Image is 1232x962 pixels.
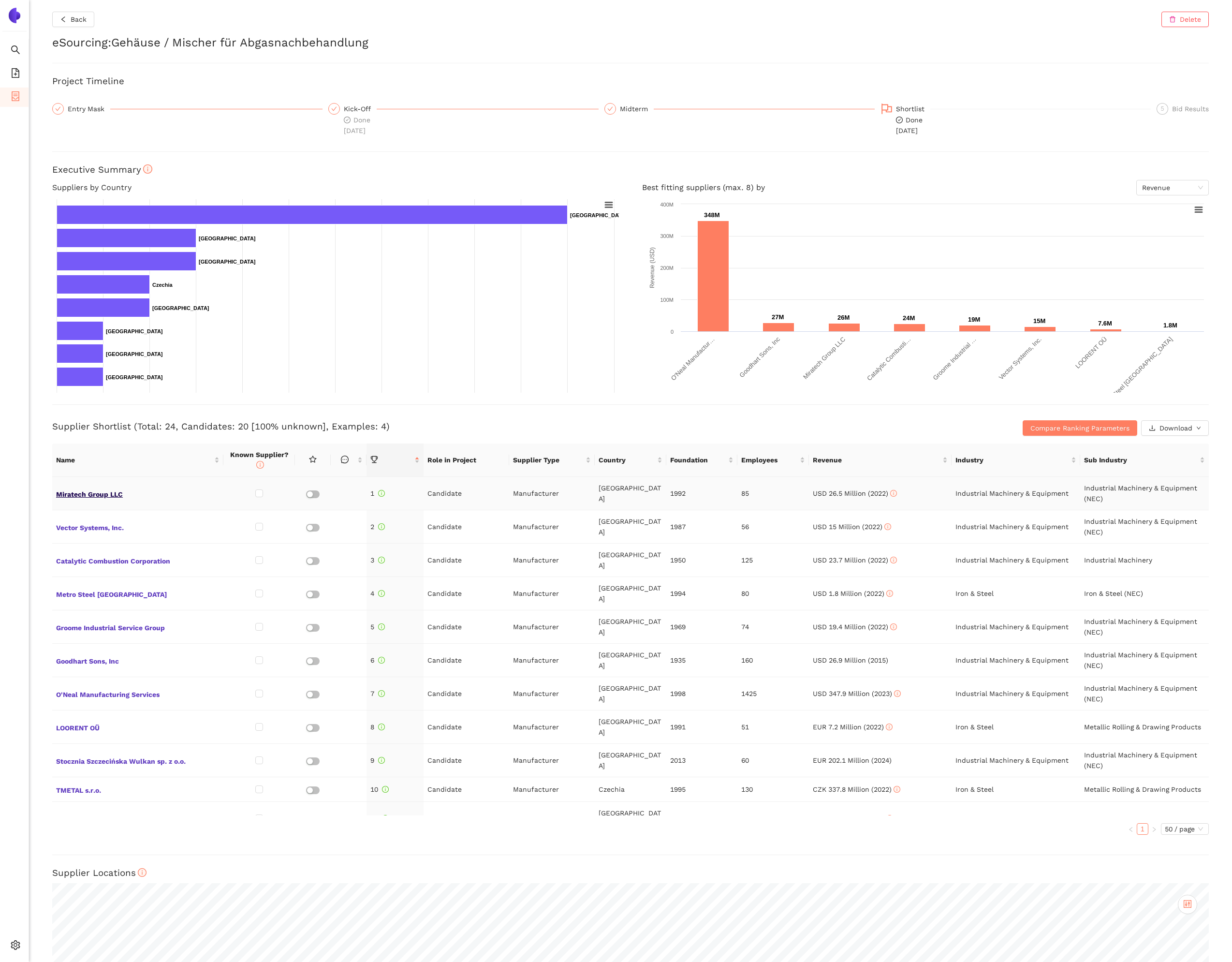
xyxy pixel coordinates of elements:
td: Candidate [424,802,509,835]
span: Stocznia Szczecińska Wulkan sp. z o.o. [56,754,220,767]
td: [GEOGRAPHIC_DATA] [595,577,666,610]
span: info-circle [894,690,901,697]
td: Iron & Steel [952,802,1080,835]
td: [GEOGRAPHIC_DATA] [595,610,666,644]
td: Candidate [424,744,509,777]
span: 3 [370,556,385,564]
td: [GEOGRAPHIC_DATA] [595,510,666,544]
span: Industry [955,455,1069,465]
td: [GEOGRAPHIC_DATA] [595,677,666,710]
td: [GEOGRAPHIC_DATA] [595,710,666,744]
span: info-circle [886,590,893,597]
td: [GEOGRAPHIC_DATA] [595,644,666,677]
td: Manufacturer [509,510,595,544]
span: 10 [370,785,389,793]
h3: Project Timeline [52,75,1209,88]
td: 2013 [666,744,738,777]
text: [GEOGRAPHIC_DATA] [199,236,256,241]
span: info-circle [378,657,385,664]
td: 1987 [666,510,738,544]
span: 2 [370,523,385,531]
span: info-circle [138,868,147,877]
span: TMETAL s.r.o. [56,783,220,796]
text: Revenue (USD) [649,247,656,288]
th: this column is sortable [331,444,367,477]
span: O'Neal Manufacturing Services [56,687,220,700]
td: 60 [737,744,809,777]
td: Industrial Machinery & Equipment (NEC) [1080,677,1209,710]
text: 300M [660,233,674,239]
td: Iron & Steel [952,577,1080,610]
text: [GEOGRAPHIC_DATA] [106,374,163,380]
span: info-circle [378,590,385,597]
td: 74 [737,610,809,644]
text: 15M [1033,317,1045,325]
th: this column's title is Revenue,this column is sortable [809,444,952,477]
span: message [341,456,349,463]
span: setting [11,937,20,956]
span: Known Supplier? [230,451,289,469]
span: info-circle [886,815,893,822]
text: 400M [660,202,674,207]
td: Czechia [595,777,666,802]
span: info-circle [894,786,900,793]
span: Groome Industrial Service Group [56,621,220,633]
span: Compare Ranking Parameters [1030,423,1129,433]
td: 1998 [666,677,738,710]
td: Manufacturer [509,802,595,835]
span: USD 19.4 Million (2022) [813,623,897,631]
td: [GEOGRAPHIC_DATA] [595,544,666,577]
text: 27M [772,313,784,321]
button: deleteDelete [1161,12,1209,27]
span: USD 347.9 Million (2023) [813,690,901,697]
td: Manufacturer [509,644,595,677]
td: Candidate [424,777,509,802]
td: Iron & Steel [952,710,1080,744]
td: 1991 [666,710,738,744]
a: 1 [1137,824,1148,834]
span: container [11,88,20,107]
li: Previous Page [1125,823,1137,835]
span: EUR 202.1 Million (2024) [813,756,892,764]
span: Revenue [1142,180,1203,195]
text: O'Neal Manufactur… [670,336,716,382]
th: this column's title is Supplier Type,this column is sortable [509,444,595,477]
span: Download [1159,423,1192,433]
td: 51 [737,710,809,744]
li: 1 [1137,823,1148,835]
td: 1950 [666,544,738,577]
span: check-circle [896,117,903,123]
span: Bid Results [1172,105,1209,113]
th: this column's title is Name,this column is sortable [52,444,223,477]
text: [GEOGRAPHIC_DATA] [152,305,209,311]
span: info-circle [382,786,389,793]
span: Pierce Steel Fabricators Inc. [56,812,220,825]
span: info-circle [143,164,152,174]
text: [GEOGRAPHIC_DATA] [106,328,163,334]
text: Goodhart Sons, Inc [738,335,781,379]
span: info-circle [378,523,385,530]
text: Miratech Group LLC [802,336,847,381]
div: Shortlist [896,103,930,115]
th: this column's title is Country,this column is sortable [595,444,666,477]
span: Catalytic Combustion Corporation [56,554,220,566]
td: Manufacturer [509,710,595,744]
img: Logo [7,8,22,23]
span: 4 [370,590,385,597]
h4: Suppliers by Country [52,180,619,195]
td: Industrial Machinery & Equipment [952,610,1080,644]
td: Candidate [424,710,509,744]
td: Industrial Machinery & Equipment (NEC) [1080,610,1209,644]
td: Metallic Rolling & Drawing Products [1080,710,1209,744]
td: 1969 [666,610,738,644]
h3: Supplier Locations [52,867,1209,879]
span: Vector Systems, Inc. [56,520,220,533]
text: LOORENT OÜ [1074,336,1108,370]
td: 56 [737,510,809,544]
text: Metro Steel [GEOGRAPHIC_DATA] [1099,336,1174,411]
td: Metallic Rolling & Drawing Products [1080,802,1209,835]
span: down [1196,426,1201,431]
td: Industrial Machinery & Equipment [952,477,1080,510]
td: Manufacturer [509,777,595,802]
span: trophy [370,456,378,463]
